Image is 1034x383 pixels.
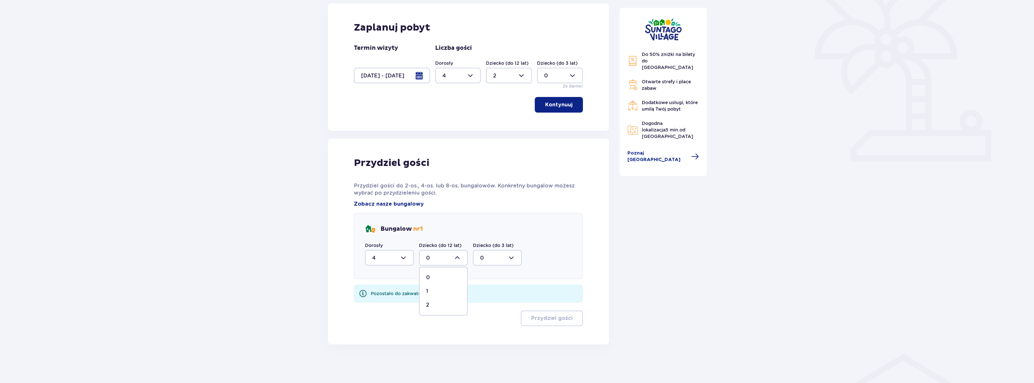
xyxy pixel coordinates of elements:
[645,18,682,41] img: Suntago Village
[627,150,699,163] a: Poznaj [GEOGRAPHIC_DATA]
[642,79,691,91] span: Otwarte strefy i place zabaw
[627,56,638,66] img: Discount Icon
[563,83,583,89] p: Za darmo!
[354,182,583,197] p: Przydziel gości do 2-os., 4-os. lub 8-os. bungalowów. Konkretny bungalow możesz wybrać po przydzi...
[665,127,679,132] span: 5 min.
[627,80,638,90] img: Grill Icon
[354,21,430,34] p: Zaplanuj pobyt
[473,242,514,249] label: Dziecko (do 3 lat)
[371,290,466,297] div: Pozostało do zakwaterowania 2 z 6 gości.
[545,101,572,108] p: Kontynuuj
[354,157,429,169] p: Przydziel gości
[642,121,693,139] span: Dogodna lokalizacja od [GEOGRAPHIC_DATA]
[627,101,638,111] img: Restaurant Icon
[365,224,375,234] img: bungalows Icon
[426,288,428,295] p: 1
[365,242,383,249] label: Dorosły
[627,125,638,135] img: Map Icon
[535,97,583,113] button: Kontynuuj
[486,60,529,66] label: Dziecko (do 12 lat)
[419,242,462,249] label: Dziecko (do 12 lat)
[381,225,423,233] p: Bungalow
[531,315,572,322] p: Przydziel gości
[426,274,430,281] p: 0
[537,60,578,66] label: Dziecko (do 3 lat)
[521,310,583,326] button: Przydziel gości
[435,44,472,52] p: Liczba gości
[413,225,423,233] span: nr 1
[435,60,453,66] label: Dorosły
[642,52,695,70] span: Do 50% zniżki na bilety do [GEOGRAPHIC_DATA]
[426,301,429,308] p: 2
[354,44,398,52] p: Termin wizyty
[627,150,687,163] span: Poznaj [GEOGRAPHIC_DATA]
[354,200,424,208] a: Zobacz nasze bungalowy
[642,100,698,112] span: Dodatkowe usługi, które umilą Twój pobyt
